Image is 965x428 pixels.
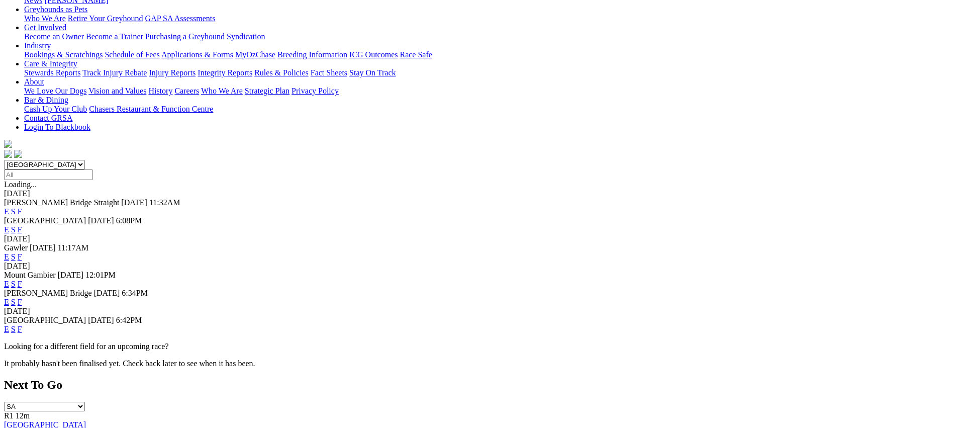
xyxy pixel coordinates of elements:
[24,50,103,59] a: Bookings & Scratchings
[88,316,114,324] span: [DATE]
[4,280,9,288] a: E
[24,32,84,41] a: Become an Owner
[14,150,22,158] img: twitter.svg
[4,140,12,148] img: logo-grsa-white.png
[4,378,961,392] h2: Next To Go
[149,68,196,77] a: Injury Reports
[148,87,172,95] a: History
[24,114,72,122] a: Contact GRSA
[174,87,199,95] a: Careers
[4,262,961,271] div: [DATE]
[24,68,961,77] div: Care & Integrity
[24,32,961,41] div: Get Involved
[254,68,309,77] a: Rules & Policies
[24,23,66,32] a: Get Involved
[116,316,142,324] span: 6:42PM
[116,216,142,225] span: 6:08PM
[24,5,87,14] a: Greyhounds as Pets
[4,307,961,316] div: [DATE]
[4,180,37,189] span: Loading...
[145,32,225,41] a: Purchasing a Greyhound
[18,207,22,216] a: F
[4,342,961,351] p: Looking for a different field for an upcoming race?
[24,14,66,23] a: Who We Are
[400,50,432,59] a: Race Safe
[4,189,961,198] div: [DATE]
[24,50,961,59] div: Industry
[121,198,147,207] span: [DATE]
[4,198,119,207] span: [PERSON_NAME] Bridge Straight
[24,123,90,131] a: Login To Blackbook
[18,298,22,306] a: F
[82,68,147,77] a: Track Injury Rebate
[11,225,16,234] a: S
[24,59,77,68] a: Care & Integrity
[4,234,961,243] div: [DATE]
[4,252,9,261] a: E
[16,411,30,420] span: 12m
[11,207,16,216] a: S
[145,14,216,23] a: GAP SA Assessments
[198,68,252,77] a: Integrity Reports
[58,271,84,279] span: [DATE]
[58,243,89,252] span: 11:17AM
[11,298,16,306] a: S
[105,50,159,59] a: Schedule of Fees
[24,68,80,77] a: Stewards Reports
[30,243,56,252] span: [DATE]
[149,198,180,207] span: 11:32AM
[18,252,22,261] a: F
[85,271,116,279] span: 12:01PM
[245,87,289,95] a: Strategic Plan
[88,87,146,95] a: Vision and Values
[4,411,14,420] span: R1
[227,32,265,41] a: Syndication
[11,325,16,333] a: S
[4,150,12,158] img: facebook.svg
[122,289,148,297] span: 6:34PM
[235,50,275,59] a: MyOzChase
[4,225,9,234] a: E
[4,271,56,279] span: Mount Gambier
[4,169,93,180] input: Select date
[4,243,28,252] span: Gawler
[349,50,398,59] a: ICG Outcomes
[24,105,961,114] div: Bar & Dining
[11,280,16,288] a: S
[4,298,9,306] a: E
[349,68,396,77] a: Stay On Track
[4,289,92,297] span: [PERSON_NAME] Bridge
[201,87,243,95] a: Who We Are
[88,216,114,225] span: [DATE]
[86,32,143,41] a: Become a Trainer
[4,325,9,333] a: E
[24,14,961,23] div: Greyhounds as Pets
[311,68,347,77] a: Fact Sheets
[18,280,22,288] a: F
[161,50,233,59] a: Applications & Forms
[18,225,22,234] a: F
[94,289,120,297] span: [DATE]
[18,325,22,333] a: F
[24,105,87,113] a: Cash Up Your Club
[4,207,9,216] a: E
[24,96,68,104] a: Bar & Dining
[4,216,86,225] span: [GEOGRAPHIC_DATA]
[24,87,86,95] a: We Love Our Dogs
[24,41,51,50] a: Industry
[4,316,86,324] span: [GEOGRAPHIC_DATA]
[11,252,16,261] a: S
[4,359,255,368] partial: It probably hasn't been finalised yet. Check back later to see when it has been.
[292,87,339,95] a: Privacy Policy
[24,87,961,96] div: About
[68,14,143,23] a: Retire Your Greyhound
[89,105,213,113] a: Chasers Restaurant & Function Centre
[24,77,44,86] a: About
[277,50,347,59] a: Breeding Information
